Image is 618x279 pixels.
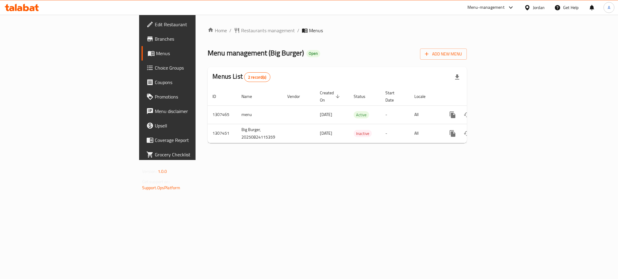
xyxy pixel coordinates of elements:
span: Locale [414,93,433,100]
span: [DATE] [320,111,332,118]
span: Status [354,93,373,100]
div: Total records count [244,72,270,82]
span: Active [354,111,369,118]
span: [DATE] [320,129,332,137]
a: Edit Restaurant [142,17,242,32]
a: Branches [142,32,242,46]
div: Menu-management [467,4,505,11]
div: Export file [450,70,464,84]
div: Jordan [533,4,545,11]
span: ID [212,93,224,100]
span: Menus [156,50,237,57]
span: Vendor [287,93,308,100]
span: Coupons [155,79,237,86]
div: Open [306,50,320,57]
a: Coupons [142,75,242,89]
li: / [297,27,299,34]
span: Menus [309,27,323,34]
span: Inactive [354,130,372,137]
span: Open [306,51,320,56]
span: Created On [320,89,342,104]
div: Active [354,111,369,118]
span: Get support on: [142,178,170,186]
th: Actions [441,87,508,106]
button: more [445,108,460,122]
span: Menu management ( Big Burger ) [208,46,304,60]
span: Promotions [155,93,237,100]
a: Upsell [142,118,242,133]
td: menu [237,105,282,124]
button: Add New Menu [420,49,467,60]
span: Start Date [385,89,402,104]
td: All [409,105,441,124]
a: Menus [142,46,242,61]
span: Menu disclaimer [155,108,237,115]
span: Grocery Checklist [155,151,237,158]
td: - [381,105,409,124]
span: Coverage Report [155,136,237,144]
td: - [381,124,409,143]
a: Support.OpsPlatform [142,184,180,192]
a: Restaurants management [234,27,295,34]
nav: breadcrumb [208,27,467,34]
button: more [445,126,460,141]
table: enhanced table [208,87,508,143]
span: Restaurants management [241,27,295,34]
span: Branches [155,35,237,42]
a: Promotions [142,89,242,104]
span: 1.0.0 [158,168,167,175]
a: Choice Groups [142,61,242,75]
span: Upsell [155,122,237,129]
span: Name [241,93,260,100]
td: Big Burger, 20250824115359 [237,124,282,143]
button: Change Status [460,126,474,141]
span: 2 record(s) [244,74,270,80]
td: All [409,124,441,143]
a: Coverage Report [142,133,242,147]
a: Menu disclaimer [142,104,242,118]
h2: Menus List [212,72,270,82]
span: A [608,4,610,11]
a: Grocery Checklist [142,147,242,162]
span: Choice Groups [155,64,237,71]
span: Edit Restaurant [155,21,237,28]
span: Version: [142,168,157,175]
span: Add New Menu [425,50,462,58]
